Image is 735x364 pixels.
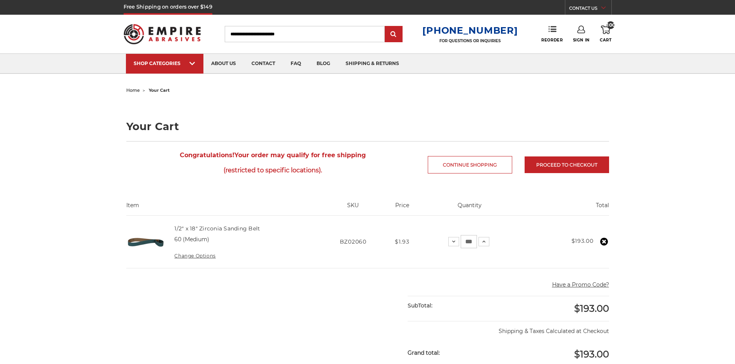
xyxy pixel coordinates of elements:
[600,38,611,43] span: Cart
[525,156,609,173] a: Proceed to checkout
[428,156,512,173] a: Continue Shopping
[126,148,420,178] span: Your order may qualify for free shipping
[124,19,201,49] img: Empire Abrasives
[395,238,410,245] span: $1.93
[134,60,196,66] div: SHOP CATEGORIES
[149,88,170,93] span: your cart
[126,88,140,93] a: home
[126,223,165,261] img: 1/2" x 18" Zirconia File Belt
[520,201,609,215] th: Total
[461,235,477,248] input: 1/2" x 18" Zirconia Sanding Belt Quantity:
[574,349,609,360] span: $193.00
[126,163,420,178] span: (restricted to specific locations).
[203,54,244,74] a: about us
[573,38,590,43] span: Sign In
[309,54,338,74] a: blog
[600,26,611,43] a: 100 Cart
[385,201,419,215] th: Price
[386,27,401,42] input: Submit
[422,25,518,36] a: [PHONE_NUMBER]
[408,296,508,315] div: SubTotal:
[180,151,234,159] strong: Congratulations!
[126,121,609,132] h1: Your Cart
[408,349,440,356] strong: Grand total:
[174,253,215,259] a: Change Options
[126,201,322,215] th: Item
[422,38,518,43] p: FOR QUESTIONS OR INQUIRIES
[574,303,609,314] span: $193.00
[569,4,611,15] a: CONTACT US
[338,54,407,74] a: shipping & returns
[571,237,594,244] strong: $193.00
[340,238,367,245] span: BZ02060
[408,321,609,335] p: Shipping & Taxes Calculated at Checkout
[541,26,563,42] a: Reorder
[283,54,309,74] a: faq
[419,201,520,215] th: Quantity
[174,225,260,232] a: 1/2" x 18" Zirconia Sanding Belt
[244,54,283,74] a: contact
[541,38,563,43] span: Reorder
[552,281,609,289] button: Have a Promo Code?
[607,21,615,29] span: 100
[174,235,209,244] dd: 60 (Medium)
[321,201,385,215] th: SKU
